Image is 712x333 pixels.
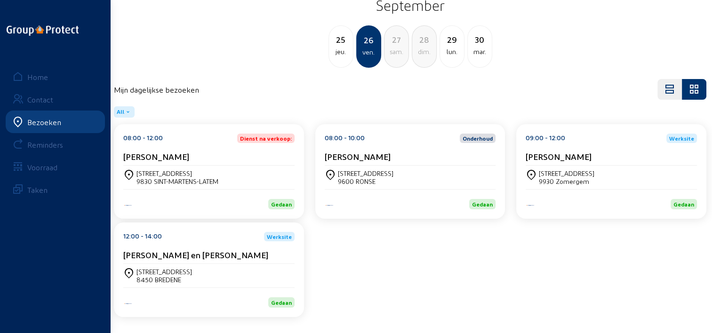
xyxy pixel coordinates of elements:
img: logo-oneline.png [7,25,79,36]
div: [STREET_ADDRESS] [338,169,393,177]
cam-card-title: [PERSON_NAME] [325,151,391,161]
a: Reminders [6,133,105,156]
img: Energy Protect HVAC [526,204,535,206]
div: mar. [468,46,492,57]
span: Gedaan [271,201,292,207]
div: [STREET_ADDRESS] [539,169,594,177]
div: Bezoeken [27,118,61,127]
div: jeu. [329,46,353,57]
div: lun. [440,46,464,57]
div: 29 [440,33,464,46]
div: 12:00 - 14:00 [123,232,162,241]
div: 28 [412,33,436,46]
a: Contact [6,88,105,111]
h4: Mijn dagelijkse bezoeken [114,85,199,94]
div: 8450 BREDENE [136,276,192,284]
cam-card-title: [PERSON_NAME] en [PERSON_NAME] [123,250,268,260]
div: 30 [468,33,492,46]
div: Home [27,72,48,81]
a: Taken [6,178,105,201]
div: Contact [27,95,53,104]
a: Home [6,65,105,88]
div: 26 [357,33,380,47]
div: sam. [384,46,408,57]
span: Werksite [669,135,694,141]
div: Voorraad [27,163,57,172]
div: 9600 RONSE [338,177,393,185]
div: 08:00 - 12:00 [123,134,163,143]
span: Gedaan [673,201,694,207]
div: dim. [412,46,436,57]
img: Energy Protect HVAC [123,204,133,206]
div: ven. [357,47,380,58]
cam-card-title: [PERSON_NAME] [123,151,189,161]
a: Bezoeken [6,111,105,133]
img: Energy Protect HVAC [123,302,133,305]
div: 27 [384,33,408,46]
div: 09:00 - 12:00 [526,134,565,143]
div: [STREET_ADDRESS] [136,169,218,177]
img: Energy Protect HVAC [325,204,334,206]
div: Taken [27,185,48,194]
div: 25 [329,33,353,46]
cam-card-title: [PERSON_NAME] [526,151,592,161]
div: Reminders [27,140,63,149]
span: Gedaan [271,299,292,306]
div: 08:00 - 10:00 [325,134,365,143]
span: Werksite [267,234,292,239]
div: 9830 SINT-MARTENS-LATEM [136,177,218,185]
div: [STREET_ADDRESS] [136,268,192,276]
span: Dienst na verkoop: [240,135,292,141]
div: 9930 Zomergem [539,177,594,185]
a: Voorraad [6,156,105,178]
span: Onderhoud [463,135,493,141]
span: All [117,108,124,116]
span: Gedaan [472,201,493,207]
